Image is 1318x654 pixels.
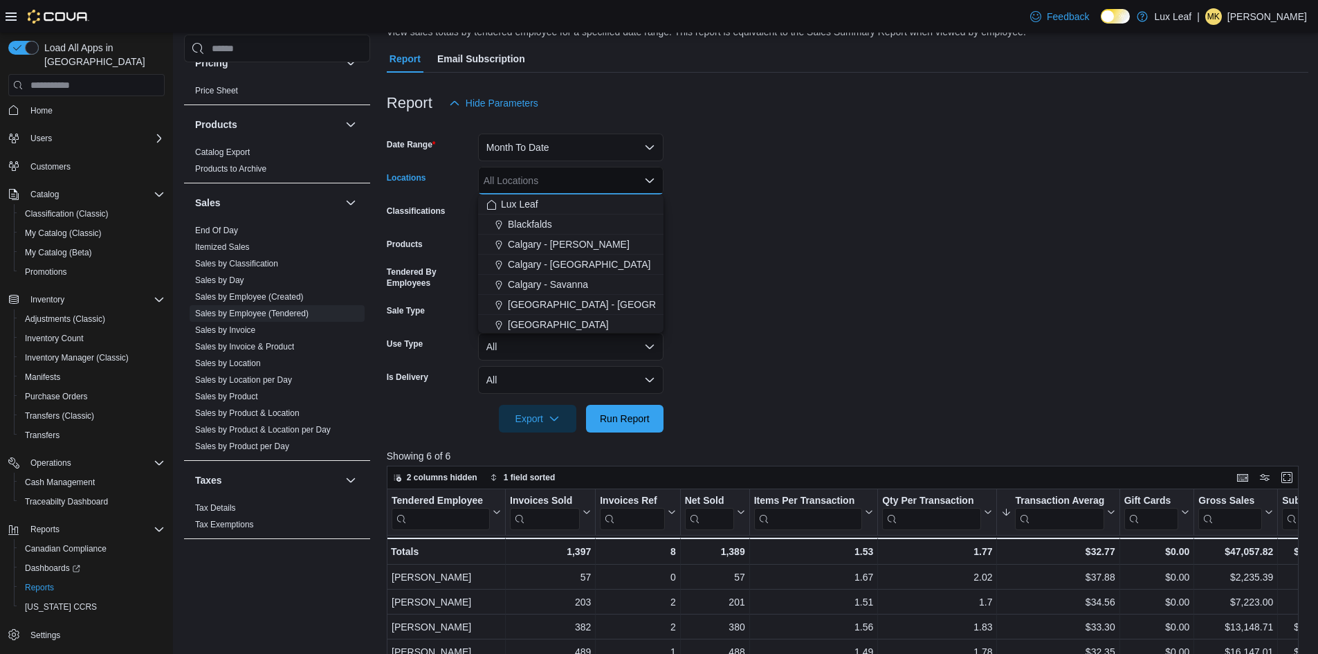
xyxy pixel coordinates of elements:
div: 2 [600,619,675,635]
a: Classification (Classic) [19,206,114,222]
a: Reports [19,579,60,596]
a: Itemized Sales [195,242,250,252]
span: Promotions [19,264,165,280]
a: Tax Exemptions [195,520,254,529]
h3: Sales [195,196,221,210]
span: Email Subscription [437,45,525,73]
div: Gift Cards [1124,495,1178,508]
a: Settings [25,627,66,644]
div: Products [184,144,370,183]
button: Items Per Transaction [753,495,873,530]
input: Dark Mode [1101,9,1130,24]
span: Sales by Location per Day [195,374,292,385]
button: Catalog [25,186,64,203]
span: Itemized Sales [195,242,250,253]
div: 1.7 [882,594,992,610]
button: Users [3,129,170,148]
div: 1,397 [510,543,591,560]
label: Tendered By Employees [387,266,473,289]
button: Reports [3,520,170,539]
a: Sales by Employee (Tendered) [195,309,309,318]
button: Calgary - [GEOGRAPHIC_DATA] [478,255,663,275]
span: Sales by Day [195,275,244,286]
div: 2.02 [882,569,992,585]
span: Purchase Orders [25,391,88,402]
button: Export [499,405,576,433]
span: Operations [25,455,165,471]
button: Display options [1256,469,1273,486]
button: Gift Cards [1124,495,1189,530]
span: Sales by Product & Location per Day [195,424,331,435]
span: Sales by Location [195,358,261,369]
a: Transfers [19,427,65,444]
span: Transfers [25,430,60,441]
h3: Report [387,95,432,111]
button: Operations [3,453,170,473]
span: Reports [25,582,54,593]
a: [US_STATE] CCRS [19,599,102,615]
p: | [1197,8,1200,25]
button: Promotions [14,262,170,282]
div: Totals [391,543,501,560]
span: 1 field sorted [504,472,556,483]
p: [PERSON_NAME] [1227,8,1307,25]
span: Sales by Invoice & Product [195,341,294,352]
div: $34.56 [1001,594,1115,610]
span: Sales by Employee (Tendered) [195,308,309,319]
button: Gross Sales [1198,495,1273,530]
span: 2 columns hidden [407,472,477,483]
span: Hide Parameters [466,96,538,110]
a: Adjustments (Classic) [19,311,111,327]
div: 1.53 [753,543,873,560]
a: Sales by Location [195,358,261,368]
button: Calgary - Savanna [478,275,663,295]
button: [GEOGRAPHIC_DATA] - [GEOGRAPHIC_DATA] [478,295,663,315]
div: Net Sold [684,495,733,530]
div: 57 [510,569,591,585]
button: Qty Per Transaction [882,495,992,530]
button: Transaction Average [1001,495,1115,530]
button: Invoices Ref [600,495,675,530]
span: Reports [25,521,165,538]
a: Sales by Product per Day [195,442,289,451]
a: Purchase Orders [19,388,93,405]
div: $7,223.00 [1198,594,1273,610]
span: Sales by Product & Location [195,408,300,419]
div: Taxes [184,500,370,538]
span: Inventory Manager (Classic) [25,352,129,363]
div: Invoices Sold [510,495,580,530]
a: Products to Archive [195,164,266,174]
span: Report [390,45,421,73]
button: [GEOGRAPHIC_DATA] [478,315,663,335]
span: Dashboards [25,563,80,574]
div: 1.77 [882,543,992,560]
a: Cash Management [19,474,100,491]
span: Inventory Count [25,333,84,344]
button: Customers [3,156,170,176]
span: Sales by Classification [195,258,278,269]
div: 0 [600,569,675,585]
button: Cash Management [14,473,170,492]
button: Taxes [342,472,359,489]
span: [US_STATE] CCRS [25,601,97,612]
a: Sales by Day [195,275,244,285]
button: Manifests [14,367,170,387]
button: Tendered Employee [392,495,501,530]
span: Catalog Export [195,147,250,158]
button: Catalog [3,185,170,204]
span: Sales by Product [195,391,258,402]
button: Users [25,130,57,147]
div: 380 [685,619,745,635]
button: Operations [25,455,77,471]
span: MK [1207,8,1220,25]
div: 1.83 [882,619,992,635]
span: Run Report [600,412,650,426]
div: Choose from the following options [478,194,663,455]
img: Cova [28,10,89,24]
button: Inventory [3,290,170,309]
div: Invoices Sold [510,495,580,508]
a: Price Sheet [195,86,238,96]
div: $13,148.71 [1198,619,1273,635]
a: Transfers (Classic) [19,408,100,424]
label: Sale Type [387,305,425,316]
